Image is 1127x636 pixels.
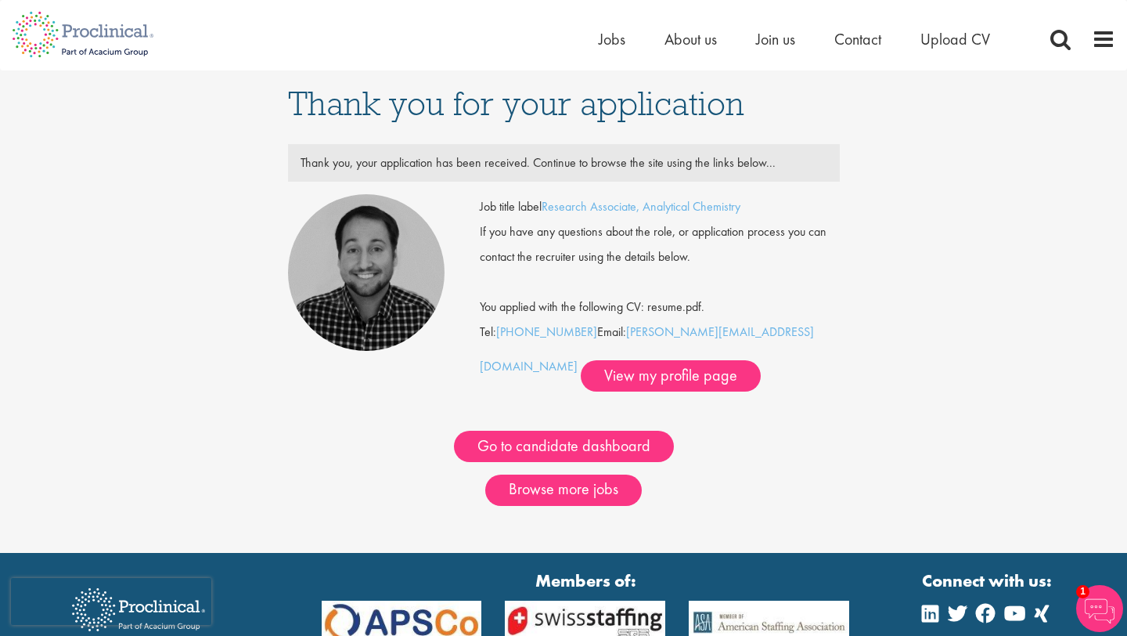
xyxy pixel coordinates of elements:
[834,29,881,49] a: Contact
[581,360,761,392] a: View my profile page
[11,578,211,625] iframe: reCAPTCHA
[468,269,852,320] div: You applied with the following CV: resume.pdf.
[922,569,1055,593] strong: Connect with us:
[599,29,625,49] a: Jobs
[468,219,852,269] div: If you have any questions about the role, or application process you can contact the recruiter us...
[1076,585,1089,598] span: 1
[664,29,717,49] a: About us
[322,569,850,593] strong: Members of:
[1076,585,1123,632] img: Chatbot
[468,194,852,219] div: Job title label
[288,194,445,351] img: Mike Raletz
[496,323,597,340] a: [PHONE_NUMBER]
[289,150,839,175] div: Thank you, your application has been received. Continue to browse the site using the links below...
[756,29,795,49] a: Join us
[288,82,744,125] span: Thank you for your application
[480,194,840,392] div: Tel: Email:
[542,198,740,215] a: Research Associate, Analytical Chemistry
[480,323,814,374] a: [PERSON_NAME][EMAIL_ADDRESS][DOMAIN_NAME]
[454,431,674,462] a: Go to candidate dashboard
[485,475,642,506] a: Browse more jobs
[920,29,990,49] a: Upload CV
